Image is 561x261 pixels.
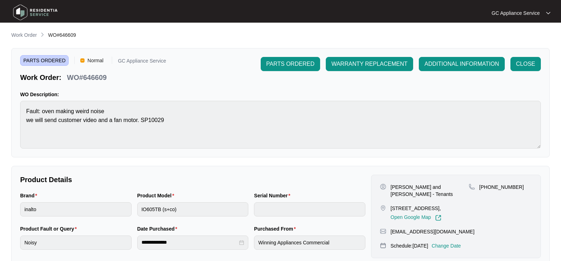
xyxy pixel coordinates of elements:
span: Normal [85,55,106,66]
p: GC Appliance Service [492,10,540,17]
input: Product Fault or Query [20,236,132,250]
img: user-pin [380,184,386,190]
p: WO Description: [20,91,541,98]
a: Open Google Map [391,215,441,221]
img: dropdown arrow [546,11,550,15]
p: [PHONE_NUMBER] [479,184,524,191]
input: Serial Number [254,202,365,216]
img: residentia service logo [11,2,60,23]
button: PARTS ORDERED [261,57,320,71]
p: Work Order [11,31,37,39]
label: Serial Number [254,192,293,199]
p: Change Date [432,242,461,249]
textarea: Fault: oven making weird noise we will send customer video and a fan motor. SP10029 [20,101,541,149]
input: Purchased From [254,236,365,250]
img: Link-External [435,215,441,221]
input: Date Purchased [141,239,238,246]
img: Vercel Logo [80,58,85,63]
img: chevron-right [40,32,45,37]
p: WO#646609 [67,72,106,82]
p: Work Order: [20,72,61,82]
span: CLOSE [516,60,535,68]
img: map-pin [380,242,386,249]
p: [PERSON_NAME] and [PERSON_NAME] - Tenants [391,184,469,198]
p: [EMAIL_ADDRESS][DOMAIN_NAME] [391,228,474,235]
p: [STREET_ADDRESS], [391,205,441,212]
img: map-pin [380,205,386,211]
label: Purchased From [254,225,299,232]
span: PARTS ORDERED [266,60,314,68]
button: CLOSE [510,57,541,71]
label: Date Purchased [137,225,180,232]
label: Brand [20,192,40,199]
button: ADDITIONAL INFORMATION [419,57,505,71]
img: map-pin [469,184,475,190]
a: Work Order [10,31,38,39]
img: map-pin [380,228,386,234]
label: Product Model [137,192,177,199]
span: ADDITIONAL INFORMATION [424,60,499,68]
p: GC Appliance Service [118,58,166,66]
p: Product Details [20,175,365,185]
input: Product Model [137,202,249,216]
span: WARRANTY REPLACEMENT [331,60,407,68]
p: Schedule: [DATE] [391,242,428,249]
label: Product Fault or Query [20,225,80,232]
span: PARTS ORDERED [20,55,69,66]
input: Brand [20,202,132,216]
span: WO#646609 [48,32,76,38]
button: WARRANTY REPLACEMENT [326,57,413,71]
